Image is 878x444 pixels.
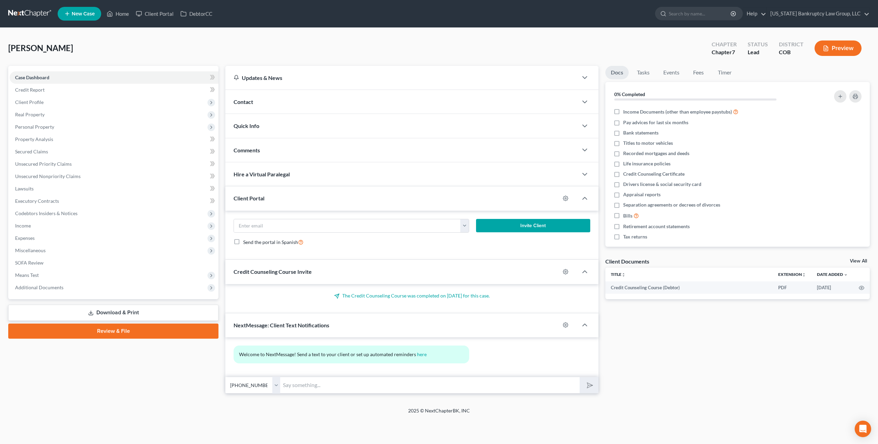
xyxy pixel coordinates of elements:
span: Titles to motor vehicles [623,140,673,147]
span: Codebtors Insiders & Notices [15,210,78,216]
span: Unsecured Nonpriority Claims [15,173,81,179]
a: Titleunfold_more [611,272,626,277]
a: Home [103,8,132,20]
span: Personal Property [15,124,54,130]
button: Preview [815,40,862,56]
span: Separation agreements or decrees of divorces [623,201,720,208]
input: Search by name... [669,7,732,20]
div: Chapter [712,48,737,56]
a: Help [743,8,766,20]
span: Contact [234,98,253,105]
span: New Case [72,11,95,16]
span: Income [15,223,31,229]
a: Case Dashboard [10,71,218,84]
span: Real Property [15,112,45,117]
td: [DATE] [811,281,853,294]
a: View All [850,259,867,264]
a: Executory Contracts [10,195,218,207]
i: unfold_more [802,273,806,277]
span: Pay advices for last six months [623,119,688,126]
div: Lead [748,48,768,56]
div: Status [748,40,768,48]
a: Unsecured Priority Claims [10,158,218,170]
a: [US_STATE] Bankruptcy Law Group, LLC [767,8,869,20]
a: Lawsuits [10,183,218,195]
input: Say something... [280,377,580,394]
a: Extensionunfold_more [778,272,806,277]
span: SOFA Review [15,260,44,266]
span: Recorded mortgages and deeds [623,150,689,157]
a: DebtorCC [177,8,216,20]
span: Miscellaneous [15,247,46,253]
a: Tasks [631,66,655,79]
span: 7 [732,49,735,55]
a: here [417,351,427,357]
a: Docs [605,66,629,79]
a: SOFA Review [10,257,218,269]
a: Timer [712,66,737,79]
span: Client Portal [234,195,264,201]
a: Review & File [8,324,218,339]
span: Hire a Virtual Paralegal [234,171,290,177]
span: Credit Counseling Certificate [623,171,685,177]
i: expand_more [844,273,848,277]
input: Enter email [234,219,461,232]
span: Bank statements [623,129,658,136]
span: [PERSON_NAME] [8,43,73,53]
span: NextMessage: Client Text Notifications [234,322,329,328]
span: Client Profile [15,99,44,105]
a: Unsecured Nonpriority Claims [10,170,218,183]
span: Expenses [15,235,35,241]
td: PDF [773,281,811,294]
span: Tax returns [623,233,647,240]
span: Property Analysis [15,136,53,142]
a: Secured Claims [10,145,218,158]
span: Additional Documents [15,284,63,290]
span: Credit Report [15,87,45,93]
div: COB [779,48,804,56]
div: Updates & News [234,74,570,81]
a: Client Portal [132,8,177,20]
p: The Credit Counseling Course was completed on [DATE] for this case. [234,292,590,299]
a: Events [658,66,685,79]
div: Open Intercom Messenger [855,421,871,437]
span: Bills [623,212,632,219]
span: Life insurance policies [623,160,671,167]
span: Case Dashboard [15,74,49,80]
span: Secured Claims [15,149,48,154]
div: District [779,40,804,48]
span: Drivers license & social security card [623,181,701,188]
span: Lawsuits [15,186,34,191]
div: 2025 © NextChapterBK, INC [244,407,634,420]
a: Download & Print [8,305,218,321]
span: Comments [234,147,260,153]
span: Means Test [15,272,39,278]
span: Welcome to NextMessage! Send a text to your client or set up automated reminders [239,351,416,357]
a: Fees [688,66,710,79]
div: Client Documents [605,258,649,265]
i: unfold_more [621,273,626,277]
span: Send the portal in Spanish [243,239,298,245]
span: Retirement account statements [623,223,690,230]
span: Income Documents (other than employee paystubs) [623,108,732,115]
span: Unsecured Priority Claims [15,161,72,167]
a: Date Added expand_more [817,272,848,277]
span: Executory Contracts [15,198,59,204]
span: Quick Info [234,122,259,129]
a: Credit Report [10,84,218,96]
span: Credit Counseling Course Invite [234,268,312,275]
td: Credit Counseling Course (Debtor) [605,281,773,294]
a: Property Analysis [10,133,218,145]
div: Chapter [712,40,737,48]
strong: 0% Completed [614,91,645,97]
button: Invite Client [476,219,590,233]
span: Appraisal reports [623,191,661,198]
